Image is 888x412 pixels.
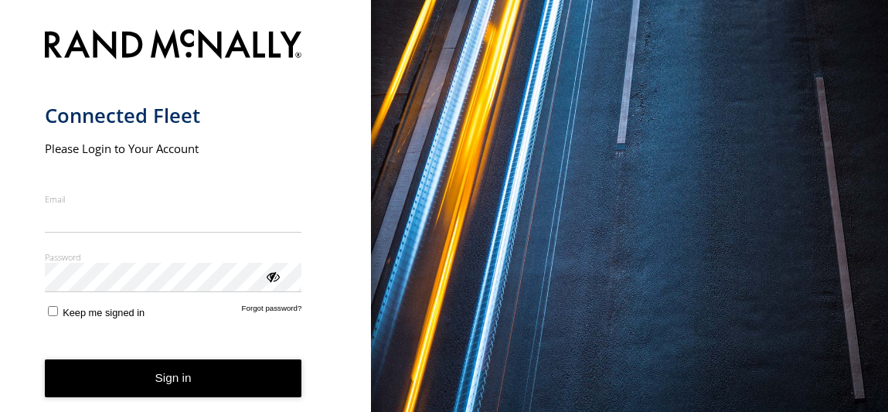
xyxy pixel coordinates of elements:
label: Email [45,193,302,205]
h2: Please Login to Your Account [45,141,302,156]
button: Sign in [45,359,302,397]
label: Password [45,251,302,263]
span: Keep me signed in [63,307,145,318]
img: Rand McNally [45,26,302,66]
div: ViewPassword [264,268,280,284]
a: Forgot password? [242,304,302,318]
input: Keep me signed in [48,306,58,316]
h1: Connected Fleet [45,103,302,128]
